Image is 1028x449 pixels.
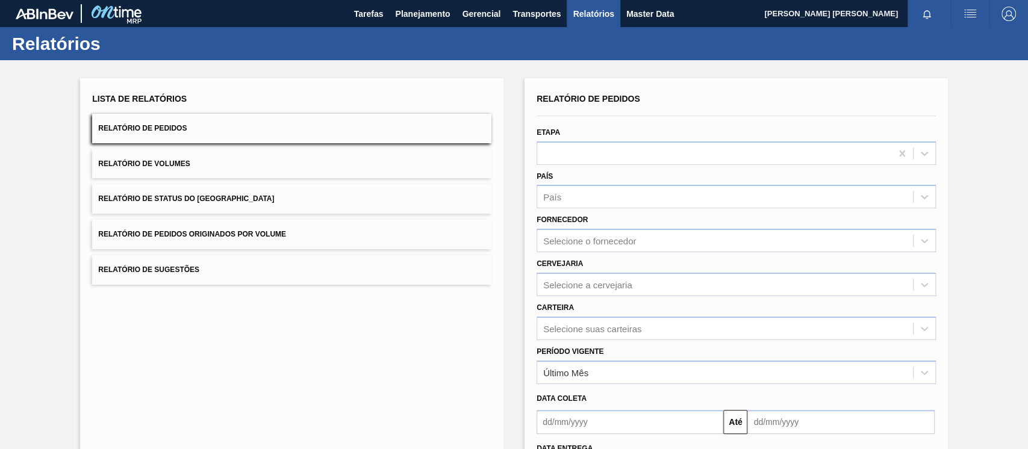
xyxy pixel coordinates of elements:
label: Etapa [537,128,560,137]
label: Fornecedor [537,215,588,224]
button: Relatório de Pedidos [92,114,491,143]
button: Relatório de Status do [GEOGRAPHIC_DATA] [92,184,491,214]
div: Selecione a cervejaria [543,279,632,290]
span: Relatórios [573,7,614,21]
span: Relatório de Sugestões [98,265,199,274]
img: Logout [1002,7,1016,21]
span: Relatório de Pedidos Originados por Volume [98,230,286,238]
span: Lista de Relatórios [92,94,187,104]
span: Planejamento [395,7,450,21]
button: Até [723,410,747,434]
label: Carteira [537,303,574,312]
img: userActions [963,7,977,21]
div: País [543,192,561,202]
span: Gerencial [463,7,501,21]
span: Master Data [626,7,674,21]
h1: Relatórios [12,37,226,51]
span: Relatório de Volumes [98,159,190,168]
span: Relatório de Pedidos [537,94,640,104]
label: Período Vigente [537,347,603,356]
label: Cervejaria [537,259,583,268]
span: Relatório de Status do [GEOGRAPHIC_DATA] [98,194,274,203]
span: Data coleta [537,394,587,403]
span: Tarefas [354,7,384,21]
div: Último Mês [543,367,588,377]
span: Relatório de Pedidos [98,124,187,132]
button: Relatório de Pedidos Originados por Volume [92,220,491,249]
span: Transportes [512,7,561,21]
input: dd/mm/yyyy [537,410,723,434]
div: Selecione suas carteiras [543,323,641,333]
label: País [537,172,553,181]
img: TNhmsLtSVTkK8tSr43FrP2fwEKptu5GPRR3wAAAABJRU5ErkJggg== [16,8,73,19]
input: dd/mm/yyyy [747,410,934,434]
div: Selecione o fornecedor [543,236,636,246]
button: Relatório de Sugestões [92,255,491,285]
button: Notificações [908,5,946,22]
button: Relatório de Volumes [92,149,491,179]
